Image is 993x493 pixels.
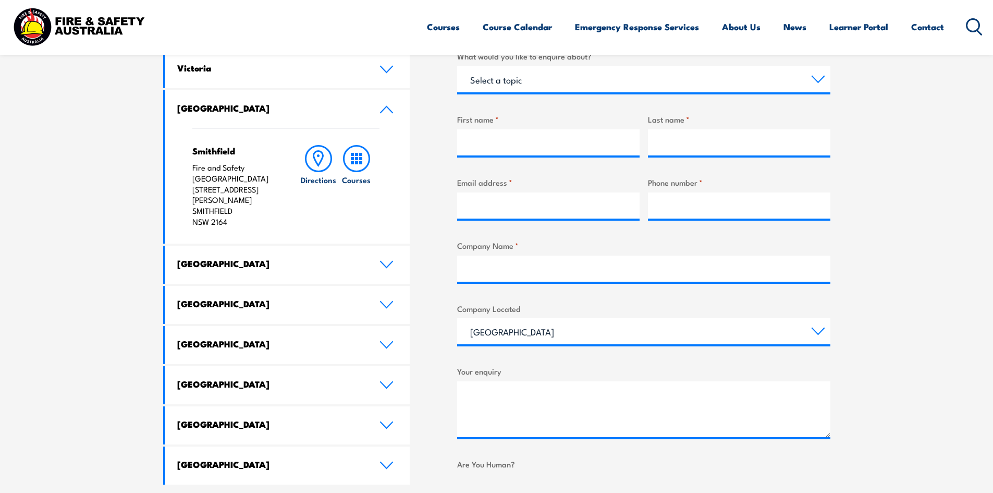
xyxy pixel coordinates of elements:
a: Courses [338,145,375,227]
a: Directions [300,145,337,227]
a: [GEOGRAPHIC_DATA] [165,326,410,364]
label: Company Located [457,303,830,315]
h4: [GEOGRAPHIC_DATA] [177,378,364,390]
label: Last name [648,113,830,125]
label: Email address [457,176,640,188]
a: Emergency Response Services [575,13,699,41]
a: Learner Portal [829,13,888,41]
h4: Smithfield [192,145,279,157]
h4: [GEOGRAPHIC_DATA] [177,338,364,350]
h6: Courses [342,174,371,185]
label: First name [457,113,640,125]
a: [GEOGRAPHIC_DATA] [165,90,410,128]
h4: [GEOGRAPHIC_DATA] [177,258,364,269]
a: [GEOGRAPHIC_DATA] [165,286,410,324]
a: Course Calendar [483,13,552,41]
a: [GEOGRAPHIC_DATA] [165,447,410,485]
label: What would you like to enquire about? [457,50,830,62]
a: [GEOGRAPHIC_DATA] [165,406,410,444]
h4: [GEOGRAPHIC_DATA] [177,298,364,309]
a: Victoria [165,50,410,88]
label: Phone number [648,176,830,188]
label: Company Name [457,239,830,251]
a: Contact [911,13,944,41]
h4: [GEOGRAPHIC_DATA] [177,102,364,114]
h6: Directions [301,174,336,185]
label: Your enquiry [457,365,830,377]
h4: [GEOGRAPHIC_DATA] [177,418,364,430]
a: [GEOGRAPHIC_DATA] [165,366,410,404]
p: Fire and Safety [GEOGRAPHIC_DATA] [STREET_ADDRESS][PERSON_NAME] SMITHFIELD NSW 2164 [192,162,279,227]
a: News [783,13,806,41]
h4: Victoria [177,62,364,74]
a: [GEOGRAPHIC_DATA] [165,246,410,284]
label: Are You Human? [457,458,830,470]
h4: [GEOGRAPHIC_DATA] [177,459,364,470]
a: About Us [722,13,761,41]
a: Courses [427,13,460,41]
